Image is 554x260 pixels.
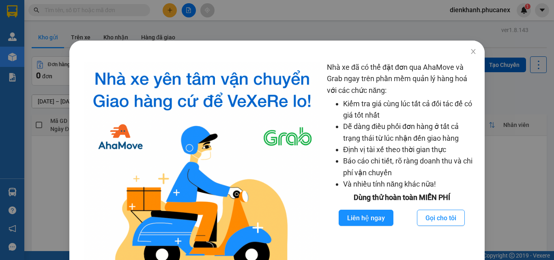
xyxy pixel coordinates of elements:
span: Liên hệ ngay [347,213,385,223]
span: close [470,48,477,55]
li: Báo cáo chi tiết, rõ ràng doanh thu và chi phí vận chuyển [343,155,477,178]
li: Kiểm tra giá cùng lúc tất cả đối tác để có giá tốt nhất [343,98,477,121]
li: Định vị tài xế theo thời gian thực [343,144,477,155]
span: Gọi cho tôi [425,213,456,223]
button: Close [462,41,485,63]
li: Và nhiều tính năng khác nữa! [343,178,477,190]
div: Dùng thử hoàn toàn MIỄN PHÍ [327,192,477,203]
button: Gọi cho tôi [417,210,465,226]
li: Dễ dàng điều phối đơn hàng ở tất cả trạng thái từ lúc nhận đến giao hàng [343,121,477,144]
button: Liên hệ ngay [339,210,393,226]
